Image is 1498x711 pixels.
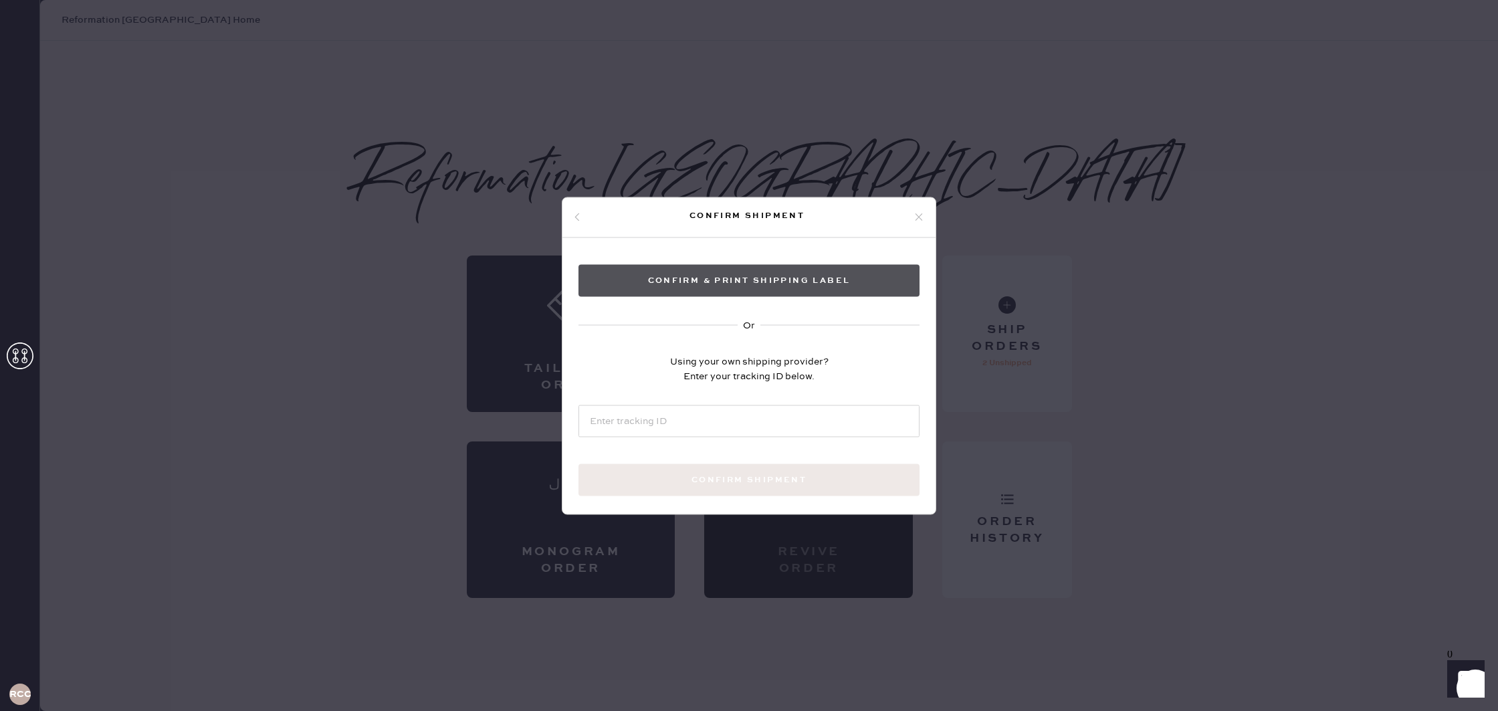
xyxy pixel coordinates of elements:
button: Confirm & Print shipping label [578,264,920,296]
div: Or [743,318,755,332]
div: Confirm shipment [581,208,913,224]
button: Confirm shipment [578,464,920,496]
input: Enter tracking ID [578,405,920,437]
div: Using your own shipping provider? Enter your tracking ID below. [670,354,829,383]
iframe: Front Chat [1434,651,1492,708]
h3: RCCA [9,690,31,699]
